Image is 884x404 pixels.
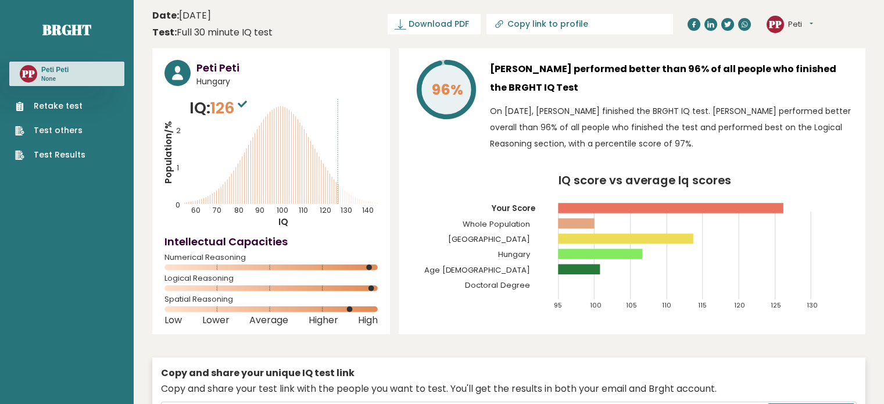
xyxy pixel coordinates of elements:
tspan: 120 [320,205,331,215]
tspan: 96% [432,80,463,100]
span: High [358,318,378,323]
tspan: 100 [590,301,602,310]
button: Peti [788,19,813,30]
a: Brght [42,20,91,39]
tspan: [GEOGRAPHIC_DATA] [449,234,531,245]
tspan: 80 [234,205,244,215]
tspan: 0 [176,200,180,210]
tspan: Your Score [492,203,536,214]
tspan: Doctoral Degree [466,280,531,291]
div: Full 30 minute IQ test [152,26,273,40]
span: Lower [202,318,230,323]
h3: [PERSON_NAME] performed better than 96% of all people who finished the BRGHT IQ Test [490,60,853,97]
text: PP [22,67,35,80]
tspan: 2 [176,126,181,135]
tspan: 70 [213,205,221,215]
span: Spatial Reasoning [164,297,378,302]
tspan: 120 [735,301,746,310]
tspan: 100 [277,205,288,215]
div: Copy and share your unique IQ test link [161,366,857,380]
tspan: 60 [192,205,201,215]
b: Date: [152,9,179,22]
tspan: 140 [362,205,374,215]
a: Download PDF [388,14,481,34]
tspan: Hungary [499,249,531,260]
span: Low [164,318,182,323]
span: Higher [309,318,338,323]
tspan: IQ [278,216,288,228]
span: Average [249,318,288,323]
tspan: 130 [341,205,352,215]
b: Test: [152,26,177,39]
a: Test others [15,124,85,137]
a: Test Results [15,149,85,161]
h4: Intellectual Capacities [164,234,378,249]
tspan: 110 [299,205,308,215]
tspan: Age [DEMOGRAPHIC_DATA] [424,264,531,276]
text: PP [768,17,782,30]
span: Hungary [196,76,378,88]
span: Download PDF [409,18,469,30]
tspan: 110 [663,301,672,310]
p: On [DATE], [PERSON_NAME] finished the BRGHT IQ test. [PERSON_NAME] performed better overall than ... [490,103,853,152]
p: None [41,75,69,83]
tspan: Population/% [162,121,174,184]
tspan: 125 [771,301,781,310]
p: IQ: [189,96,250,120]
tspan: 105 [627,301,638,310]
tspan: 115 [699,301,707,310]
h3: Peti Peti [41,65,69,74]
tspan: IQ score vs average Iq scores [559,172,732,188]
tspan: 1 [177,163,179,173]
tspan: 95 [554,301,562,310]
span: Logical Reasoning [164,276,378,281]
a: Retake test [15,100,85,112]
tspan: 90 [255,205,264,215]
span: 126 [210,97,250,119]
span: Numerical Reasoning [164,255,378,260]
tspan: 130 [807,301,818,310]
div: Copy and share your test link with the people you want to test. You'll get the results in both yo... [161,382,857,396]
h3: Peti Peti [196,60,378,76]
time: [DATE] [152,9,211,23]
tspan: Whole Population [463,219,531,230]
